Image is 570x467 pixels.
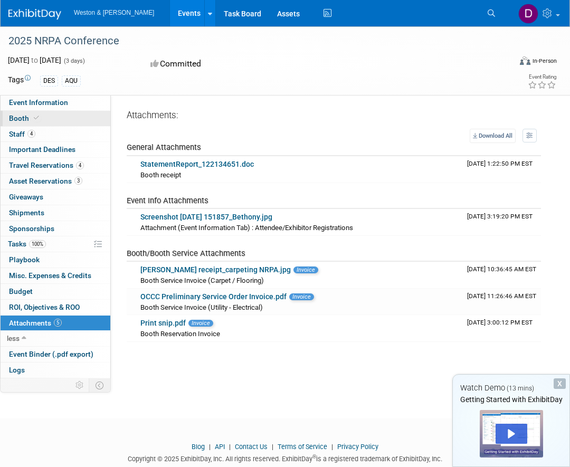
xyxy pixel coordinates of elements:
[1,347,110,362] a: Event Binder (.pdf export)
[507,385,534,392] span: (13 mins)
[1,284,110,299] a: Budget
[63,58,85,64] span: (3 days)
[1,221,110,236] a: Sponsorships
[54,319,62,327] span: 5
[470,129,516,143] a: Download All
[453,383,569,394] div: Watch Demo
[1,363,110,378] a: Logs
[329,443,336,451] span: |
[312,454,316,460] sup: ®
[192,443,205,451] a: Blog
[127,249,245,258] span: Booth/Booth Service Attachments
[1,174,110,189] a: Asset Reservations3
[9,271,91,280] span: Misc. Expenses & Credits
[8,74,31,87] td: Tags
[1,268,110,283] a: Misc. Expenses & Credits
[1,331,110,346] a: less
[40,75,58,87] div: DES
[7,334,20,342] span: less
[9,208,44,217] span: Shipments
[140,224,353,232] span: Attachment (Event Information Tab) : Attendee/Exhibitor Registrations
[8,56,61,64] span: [DATE] [DATE]
[140,171,181,179] span: Booth receipt
[71,378,89,392] td: Personalize Event Tab Strip
[463,289,541,315] td: Upload Timestamp
[337,443,378,451] a: Privacy Policy
[9,130,35,138] span: Staff
[9,177,82,185] span: Asset Reservations
[147,55,317,73] div: Committed
[140,319,186,327] a: Print snip.pdf
[467,292,536,300] span: Upload Timestamp
[140,213,272,221] a: Screenshot [DATE] 151857_Bethony.jpg
[467,213,533,220] span: Upload Timestamp
[278,443,327,451] a: Terms of Service
[9,193,43,201] span: Giveaways
[528,74,556,80] div: Event Rating
[140,277,264,284] span: Booth Service Invoice (Carpet / Flooring)
[463,315,541,341] td: Upload Timestamp
[1,205,110,221] a: Shipments
[9,303,80,311] span: ROI, Objectives & ROO
[140,303,263,311] span: Booth Service Invoice (Utility - Electrical)
[8,9,61,20] img: ExhibitDay
[226,443,233,451] span: |
[453,394,569,405] div: Getting Started with ExhibitDay
[140,160,254,168] a: StatementReport_122134651.doc
[289,293,314,300] span: Invoice
[463,209,541,235] td: Upload Timestamp
[140,265,291,274] a: [PERSON_NAME] receipt_carpeting NRPA.jpg
[1,300,110,315] a: ROI, Objectives & ROO
[1,111,110,126] a: Booth
[1,189,110,205] a: Giveaways
[532,57,557,65] div: In-Person
[554,378,566,389] div: Dismiss
[127,196,208,205] span: Event Info Attachments
[89,378,111,392] td: Toggle Event Tabs
[1,95,110,110] a: Event Information
[1,316,110,331] a: Attachments5
[9,114,41,122] span: Booth
[293,266,318,273] span: Invoice
[140,292,287,301] a: OCCC Preliminary Service Order Invoice.pdf
[206,443,213,451] span: |
[188,320,213,327] span: Invoice
[30,56,40,64] span: to
[8,240,46,248] span: Tasks
[463,156,541,183] td: Upload Timestamp
[127,142,201,152] span: General Attachments
[9,350,93,358] span: Event Binder (.pdf export)
[74,9,154,16] span: Weston & [PERSON_NAME]
[1,142,110,157] a: Important Deadlines
[215,443,225,451] a: API
[467,265,536,273] span: Upload Timestamp
[34,115,39,121] i: Booth reservation complete
[269,443,276,451] span: |
[1,252,110,268] a: Playbook
[472,55,557,71] div: Event Format
[9,366,25,374] span: Logs
[235,443,268,451] a: Contact Us
[9,287,33,296] span: Budget
[9,224,54,233] span: Sponsorships
[27,130,35,138] span: 4
[496,424,527,444] div: Play
[9,161,84,169] span: Travel Reservations
[140,330,220,338] span: Booth Reservation Invoice
[1,158,110,173] a: Travel Reservations4
[29,240,46,248] span: 100%
[463,262,541,288] td: Upload Timestamp
[520,56,530,65] img: Format-Inperson.png
[518,4,538,24] img: Daniel Herzog
[467,160,533,167] span: Upload Timestamp
[467,319,533,326] span: Upload Timestamp
[9,255,40,264] span: Playbook
[9,98,68,107] span: Event Information
[62,75,81,87] div: AQU
[9,145,75,154] span: Important Deadlines
[127,109,541,123] div: Attachments:
[5,32,502,51] div: 2025 NRPA Conference
[1,236,110,252] a: Tasks100%
[74,177,82,185] span: 3
[76,161,84,169] span: 4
